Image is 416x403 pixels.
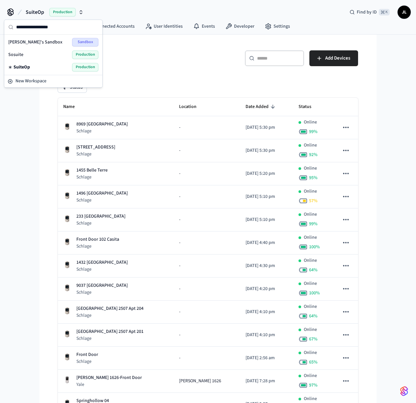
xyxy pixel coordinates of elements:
a: User Identities [140,20,188,32]
p: Online [304,234,317,241]
div: Find by ID⌘ K [344,6,395,18]
p: 1496 [GEOGRAPHIC_DATA] [76,190,128,197]
img: Schlage Sense Smart Deadbolt with Camelot Trim, Front [63,261,71,269]
img: Schlage Sense Smart Deadbolt with Camelot Trim, Front [63,284,71,292]
span: 97 % [309,382,318,389]
p: Schlage [76,197,128,203]
span: [PERSON_NAME] 1626 [179,378,221,385]
p: [GEOGRAPHIC_DATA] 2507 Apt 204 [76,305,143,312]
img: Schlage Sense Smart Deadbolt with Camelot Trim, Front [63,169,71,176]
span: - [179,170,180,177]
button: Add Devices [309,50,358,66]
p: [DATE] 7:28 pm [246,378,288,385]
p: Online [304,280,317,287]
img: Schlage Sense Smart Deadbolt with Camelot Trim, Front [63,307,71,315]
p: Online [304,211,317,218]
span: Name [63,102,83,112]
p: Schlage [76,289,128,296]
p: Online [304,349,317,356]
span: Add Devices [325,54,350,63]
p: Schlage [76,128,128,134]
span: SuiteOp [26,8,44,16]
p: [DATE] 2:56 am [246,355,288,362]
span: - [179,216,180,223]
img: Schlage Sense Smart Deadbolt with Camelot Trim, Front [63,122,71,130]
p: [DATE] 5:30 pm [246,147,288,154]
span: - [179,147,180,154]
p: Online [304,326,317,333]
p: Online [304,119,317,126]
span: - [179,332,180,338]
img: Schlage Sense Smart Deadbolt with Camelot Trim, Front [63,146,71,153]
p: [DATE] 4:10 pm [246,309,288,315]
span: Date Added [246,102,277,112]
p: 1455 Belle Terre [76,167,108,174]
span: SuiteOp [13,64,30,70]
p: Schlage [76,174,108,180]
img: Yale Assure Touchscreen Wifi Smart Lock, Satin Nickel, Front [63,376,71,384]
p: [STREET_ADDRESS] [76,144,115,151]
button: JL [398,6,411,19]
p: [DATE] 5:20 pm [246,170,288,177]
span: Find by ID [357,9,377,15]
img: Schlage Sense Smart Deadbolt with Camelot Trim, Front [63,192,71,200]
div: Suggestions [4,35,102,75]
span: 100 % [309,290,320,296]
p: Online [304,165,317,172]
span: 100 % [309,244,320,250]
p: Schlage [76,151,115,157]
span: Sandbox [72,38,98,46]
p: Schlage [76,358,98,365]
p: Online [304,142,317,149]
span: 92 % [309,151,318,158]
p: Online [304,257,317,264]
span: - [179,285,180,292]
h5: Devices [58,50,204,64]
a: Settings [260,20,295,32]
span: - [179,193,180,200]
img: Schlage Sense Smart Deadbolt with Camelot Trim, Front [63,330,71,338]
span: 65 % [309,359,318,365]
span: 64 % [309,267,318,273]
span: - [179,355,180,362]
span: - [179,239,180,246]
p: 233 [GEOGRAPHIC_DATA] [76,213,125,220]
p: Schlage [76,312,143,319]
p: [DATE] 4:40 pm [246,239,288,246]
span: 64 % [309,313,318,319]
span: Sosuite [8,51,23,58]
a: Connected Accounts [80,20,140,32]
p: Online [304,395,317,402]
span: Production [72,50,98,59]
span: - [179,262,180,269]
p: Yale [76,381,142,388]
img: SeamLogoGradient.69752ec5.svg [400,386,408,396]
p: 9037 [GEOGRAPHIC_DATA] [76,282,128,289]
a: Events [188,20,220,32]
span: - [179,124,180,131]
span: New Workspace [15,78,46,85]
p: Schlage [76,266,128,273]
span: 57 % [309,198,318,204]
span: JL [398,6,410,18]
img: Schlage Sense Smart Deadbolt with Camelot Trim, Front [63,215,71,223]
span: Production [49,8,76,16]
p: Online [304,303,317,310]
p: [DATE] 5:30 pm [246,124,288,131]
p: Schlage [76,220,125,227]
p: [DATE] 5:10 pm [246,216,288,223]
p: 1432 [GEOGRAPHIC_DATA] [76,259,128,266]
p: Online [304,188,317,195]
p: Schlage [76,335,143,342]
span: 95 % [309,175,318,181]
span: 99 % [309,221,318,227]
p: [DATE] 5:10 pm [246,193,288,200]
img: Schlage Sense Smart Deadbolt with Camelot Trim, Front [63,238,71,246]
p: Front Door [76,351,98,358]
img: Schlage Sense Smart Deadbolt with Camelot Trim, Front [63,353,71,361]
p: [DATE] 4:20 pm [246,285,288,292]
span: ⌘ K [379,9,390,15]
span: 99 % [309,128,318,135]
p: Schlage [76,243,119,250]
p: 8969 [GEOGRAPHIC_DATA] [76,121,128,128]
